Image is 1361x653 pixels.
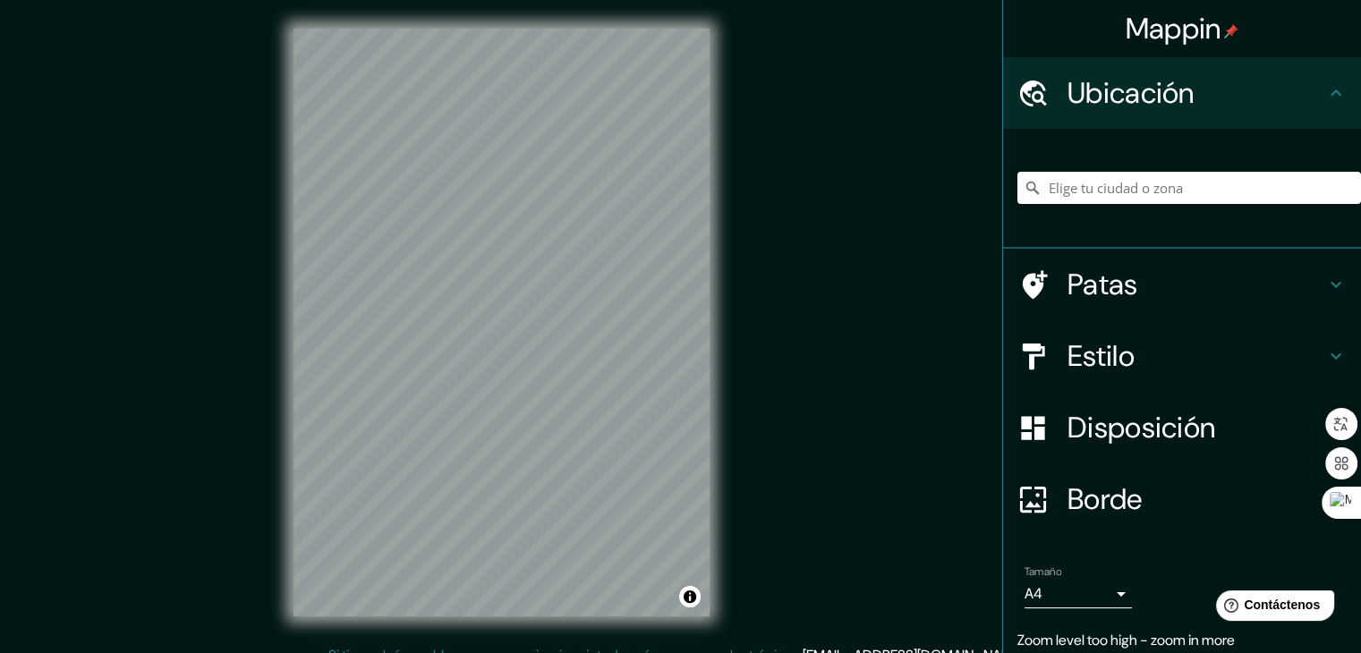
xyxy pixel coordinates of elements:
font: Ubicación [1068,74,1195,112]
input: Elige tu ciudad o zona [1017,172,1361,204]
img: pin-icon.png [1224,24,1238,38]
font: Tamaño [1025,564,1061,579]
div: Disposición [1003,392,1361,463]
font: Disposición [1068,409,1215,446]
div: Borde [1003,463,1361,535]
div: Ubicación [1003,57,1361,129]
p: Zoom level too high - zoom in more [1017,630,1347,651]
font: Borde [1068,480,1143,518]
font: Mappin [1126,10,1221,47]
div: A4 [1025,580,1132,608]
font: Estilo [1068,337,1135,375]
iframe: Lanzador de widgets de ayuda [1202,583,1341,633]
font: Patas [1068,266,1138,303]
font: A4 [1025,584,1042,603]
canvas: Mapa [293,29,710,616]
button: Activar o desactivar atribución [679,586,701,607]
div: Estilo [1003,320,1361,392]
div: Patas [1003,249,1361,320]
